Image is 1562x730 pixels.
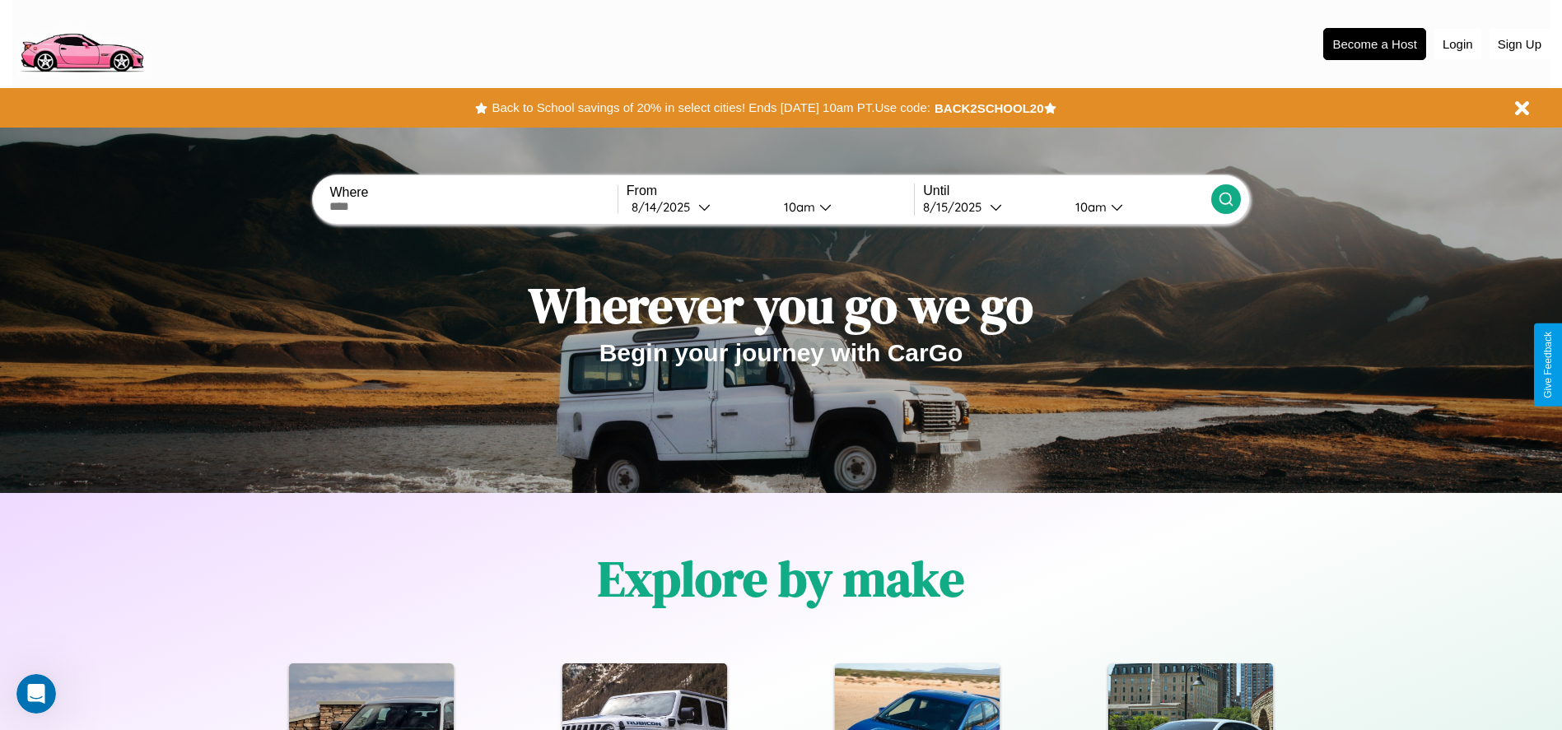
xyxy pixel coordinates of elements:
[1067,199,1111,215] div: 10am
[1542,332,1554,398] div: Give Feedback
[487,96,934,119] button: Back to School savings of 20% in select cities! Ends [DATE] 10am PT.Use code:
[935,101,1044,115] b: BACK2SCHOOL20
[1323,28,1426,60] button: Become a Host
[627,184,914,198] label: From
[923,184,1210,198] label: Until
[627,198,771,216] button: 8/14/2025
[12,8,151,77] img: logo
[632,199,698,215] div: 8 / 14 / 2025
[1062,198,1211,216] button: 10am
[1434,29,1481,59] button: Login
[923,199,990,215] div: 8 / 15 / 2025
[1490,29,1550,59] button: Sign Up
[776,199,819,215] div: 10am
[771,198,915,216] button: 10am
[329,185,617,200] label: Where
[16,674,56,714] iframe: Intercom live chat
[598,545,964,612] h1: Explore by make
